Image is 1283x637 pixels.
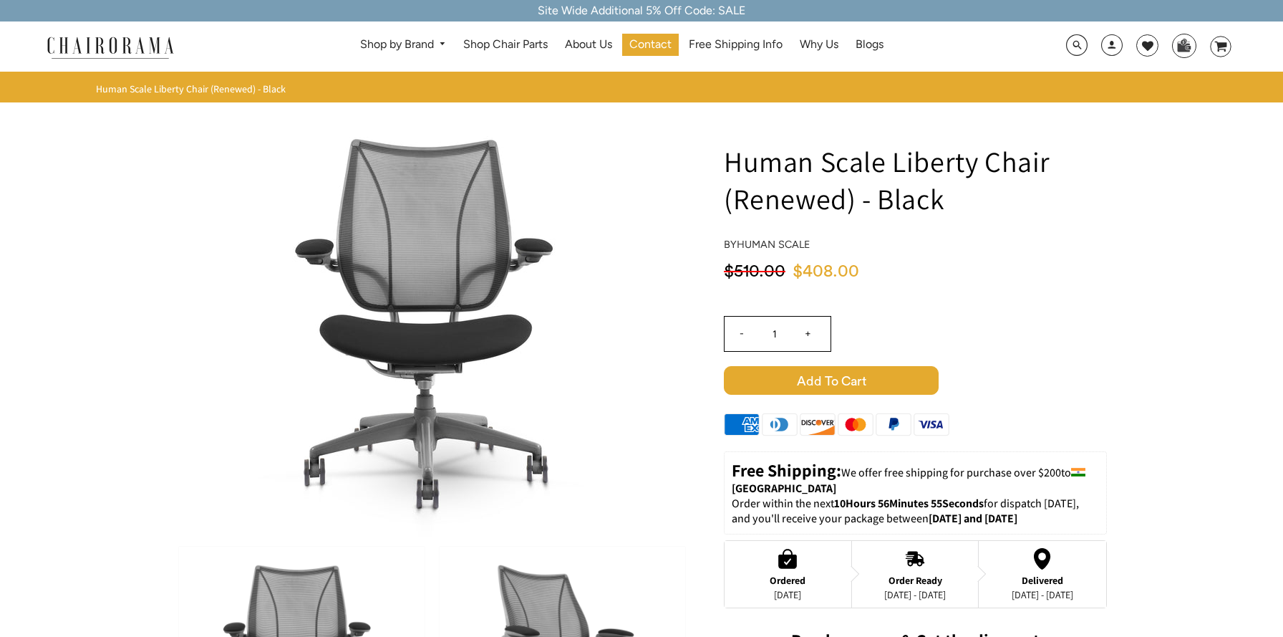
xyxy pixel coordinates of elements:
h4: by [724,239,1107,251]
span: Why Us [800,37,838,52]
img: chairorama [39,34,182,59]
img: Human Scale Liberty Chair (Renewed) - Black - chairorama [218,107,647,537]
nav: breadcrumbs [96,82,291,95]
span: Free Shipping Info [689,37,783,52]
nav: DesktopNavigation [243,34,1001,60]
img: WhatsApp_Image_2024-07-12_at_16.23.01.webp [1173,34,1195,56]
strong: [GEOGRAPHIC_DATA] [732,481,836,496]
span: 10Hours 56Minutes 55Seconds [834,496,984,511]
div: [DATE] [770,589,805,600]
a: Free Shipping Info [682,34,790,56]
a: Shop by Brand [353,34,454,56]
strong: [DATE] and [DATE] [929,511,1017,526]
span: We offer free shipping for purchase over $200 [841,465,1061,480]
p: to [732,459,1099,497]
span: $510.00 [724,263,785,280]
a: Human Scale Liberty Chair (Renewed) - Black - chairorama [218,313,647,328]
span: Contact [629,37,672,52]
a: Human Scale [737,238,810,251]
div: [DATE] - [DATE] [884,589,946,600]
input: + [790,317,825,351]
span: Blogs [856,37,883,52]
a: Contact [622,34,679,56]
span: $408.00 [793,263,859,280]
a: Shop Chair Parts [456,34,555,56]
button: Add to Cart [724,366,1107,395]
span: About Us [565,37,612,52]
div: Order Ready [884,575,946,586]
a: About Us [558,34,619,56]
a: Why Us [793,34,846,56]
span: Add to Cart [724,366,939,395]
span: Shop Chair Parts [463,37,548,52]
input: - [725,317,759,351]
p: Order within the next for dispatch [DATE], and you'll receive your package between [732,497,1099,527]
div: Ordered [770,575,805,586]
a: Blogs [848,34,891,56]
span: Human Scale Liberty Chair (Renewed) - Black [96,82,286,95]
strong: Free Shipping: [732,459,841,482]
div: Delivered [1012,575,1073,586]
h1: Human Scale Liberty Chair (Renewed) - Black [724,143,1107,217]
div: [DATE] - [DATE] [1012,589,1073,600]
